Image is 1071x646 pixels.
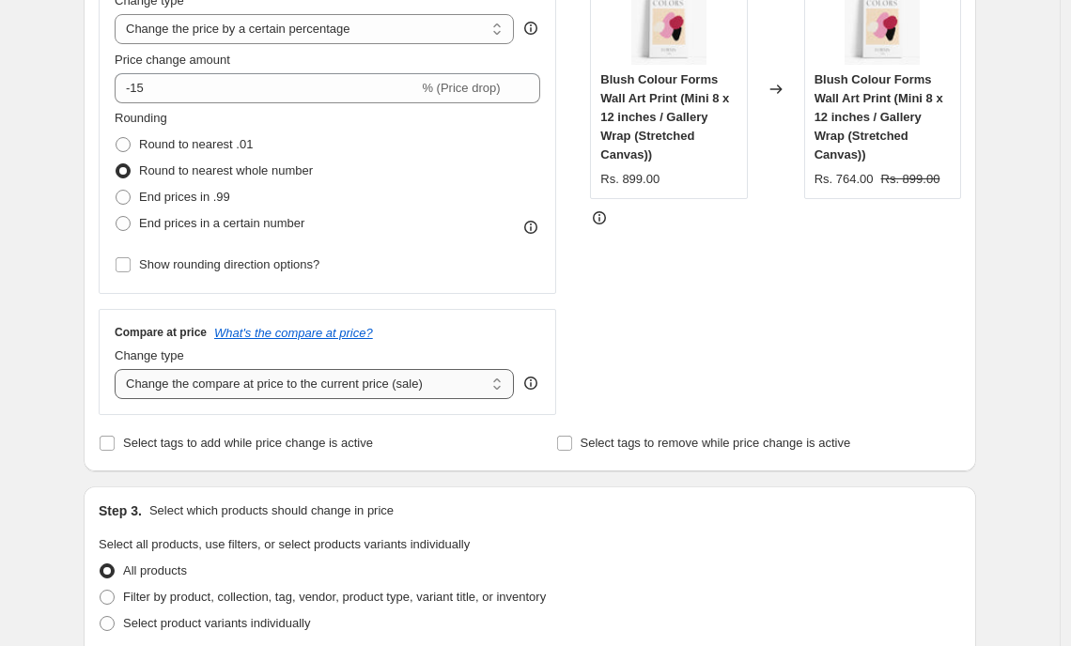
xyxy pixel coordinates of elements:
[99,537,470,551] span: Select all products, use filters, or select products variants individually
[99,501,142,520] h2: Step 3.
[422,81,500,95] span: % (Price drop)
[115,53,230,67] span: Price change amount
[139,163,313,177] span: Round to nearest whole number
[815,172,874,186] span: Rs. 764.00
[115,325,207,340] h3: Compare at price
[600,72,729,161] span: Blush Colour Forms Wall Art Print (Mini 8 x 12 inches / Gallery Wrap (Stretched Canvas))
[123,590,546,604] span: Filter by product, collection, tag, vendor, product type, variant title, or inventory
[123,563,187,577] span: All products
[123,616,310,630] span: Select product variants individually
[521,19,540,38] div: help
[139,137,253,151] span: Round to nearest .01
[815,72,943,161] span: Blush Colour Forms Wall Art Print (Mini 8 x 12 inches / Gallery Wrap (Stretched Canvas))
[881,172,940,186] span: Rs. 899.00
[115,111,167,125] span: Rounding
[115,348,184,362] span: Change type
[214,326,373,340] button: What's the compare at price?
[139,190,230,204] span: End prices in .99
[149,501,394,520] p: Select which products should change in price
[123,436,373,450] span: Select tags to add while price change is active
[521,374,540,392] div: help
[115,73,418,103] input: -15
[139,257,319,271] span: Show rounding direction options?
[600,172,660,186] span: Rs. 899.00
[581,436,851,450] span: Select tags to remove while price change is active
[139,216,304,230] span: End prices in a certain number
